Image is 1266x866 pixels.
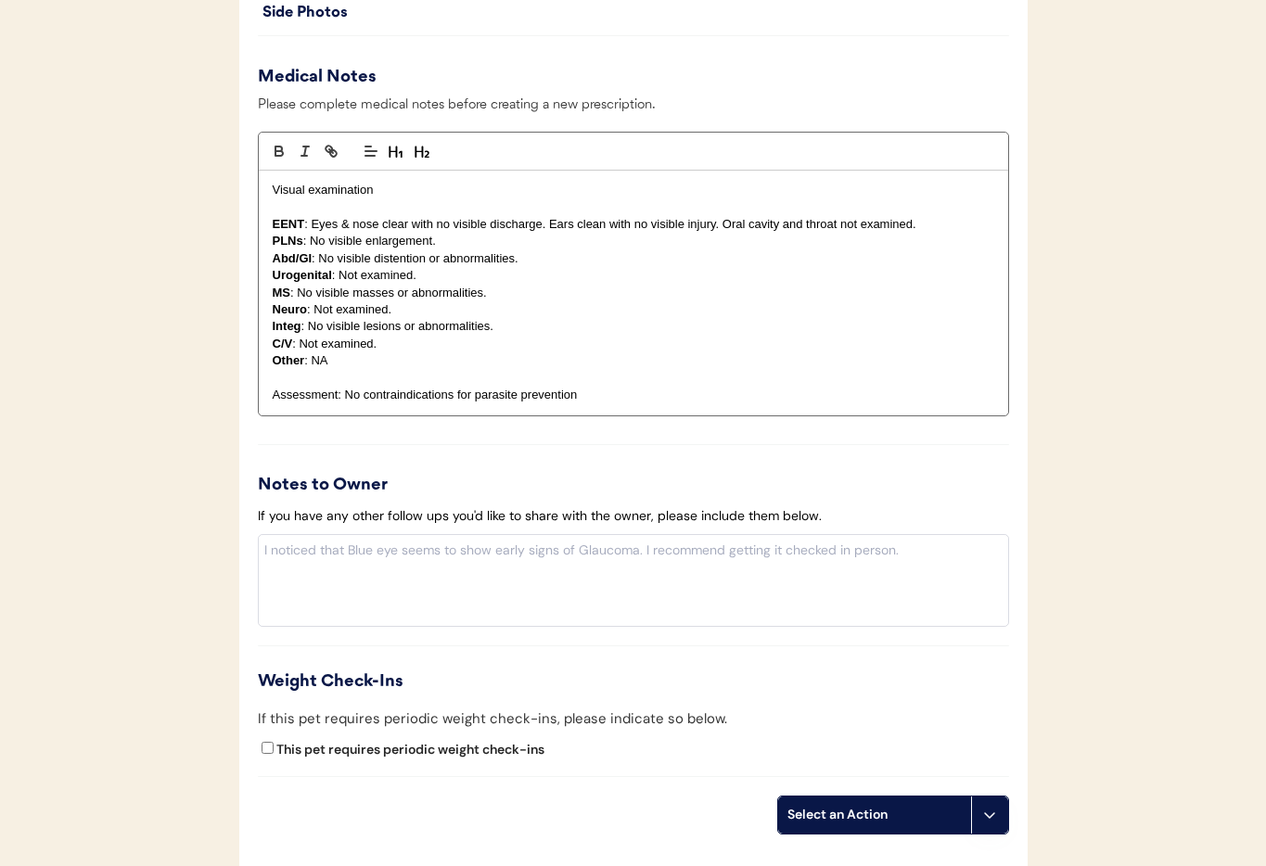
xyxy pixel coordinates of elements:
[273,233,994,249] p: : No visible enlargement.
[273,250,994,267] p: : No visible distention or abnormalities.
[273,267,994,284] p: : Not examined.
[273,337,293,350] strong: C/V
[273,302,308,316] strong: Neuro
[273,318,994,335] p: : No visible lesions or abnormalities.
[273,353,305,367] strong: Other
[273,216,994,233] p: : Eyes & nose clear with no visible discharge. Ears clean with no visible injury. Oral cavity and...
[258,507,822,526] div: If you have any other follow ups you'd like to share with the owner, please include them below.
[276,741,544,758] label: This pet requires periodic weight check-ins
[273,251,313,265] strong: Abd/GI
[258,95,1009,127] div: Please complete medical notes before creating a new prescription.
[273,182,994,198] p: Visual examination
[273,319,301,333] strong: Integ
[787,806,962,824] div: Select an Action
[258,473,1009,498] div: Notes to Owner
[258,708,727,730] div: If this pet requires periodic weight check-ins, please indicate so below.
[273,285,994,301] p: : No visible masses or abnormalities.
[273,336,994,352] p: : Not examined.
[358,140,384,162] span: Text alignment
[273,387,994,403] p: Assessment: No contraindications for parasite prevention
[273,301,994,318] p: : Not examined.
[273,234,303,248] strong: PLNs
[273,268,332,282] strong: Urogenital
[273,217,305,231] strong: EENT
[258,65,416,90] div: Medical Notes
[273,286,291,299] strong: MS
[273,352,994,369] p: : NA
[258,669,1009,694] div: Weight Check-Ins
